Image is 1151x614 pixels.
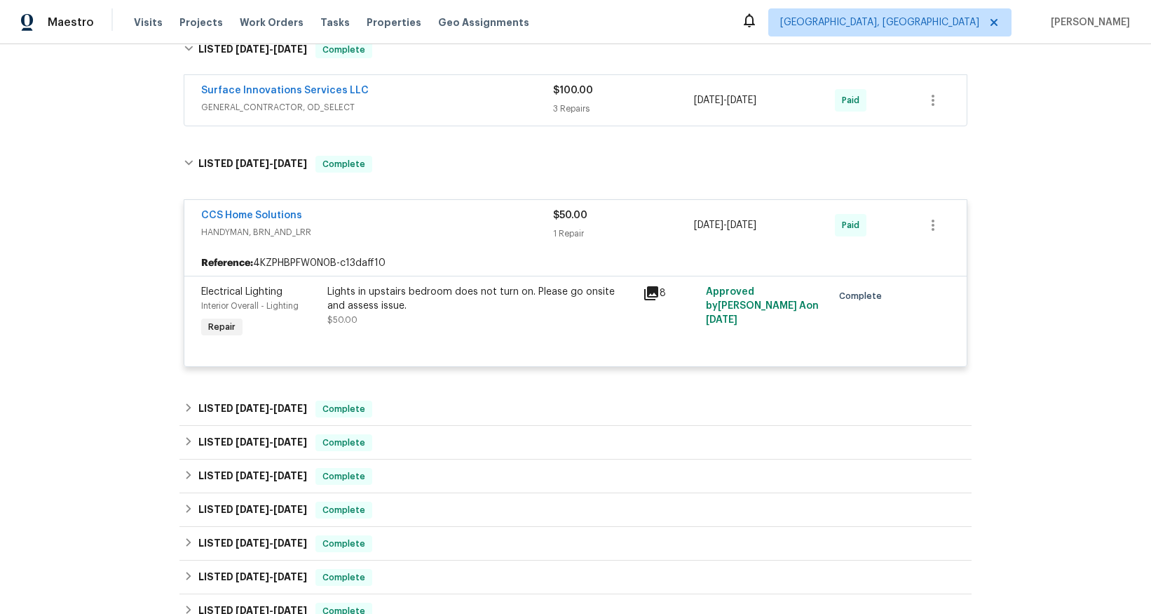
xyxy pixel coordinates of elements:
[553,86,593,95] span: $100.00
[236,505,307,514] span: -
[727,220,756,230] span: [DATE]
[317,570,371,585] span: Complete
[273,437,307,447] span: [DATE]
[273,572,307,582] span: [DATE]
[273,403,307,413] span: [DATE]
[317,402,371,416] span: Complete
[780,15,979,29] span: [GEOGRAPHIC_DATA], [GEOGRAPHIC_DATA]
[236,437,269,447] span: [DATE]
[201,256,253,270] b: Reference:
[327,285,634,313] div: Lights in upstairs bedroom does not turn on. Please go onsite and assess issue.
[236,44,269,54] span: [DATE]
[179,426,972,460] div: LISTED [DATE]-[DATE]Complete
[179,561,972,594] div: LISTED [DATE]-[DATE]Complete
[553,211,587,220] span: $50.00
[317,157,371,171] span: Complete
[179,27,972,72] div: LISTED [DATE]-[DATE]Complete
[198,156,307,173] h6: LISTED
[839,289,887,303] span: Complete
[273,505,307,514] span: [DATE]
[236,505,269,514] span: [DATE]
[327,316,357,324] span: $50.00
[240,15,304,29] span: Work Orders
[201,225,553,239] span: HANDYMAN, BRN_AND_LRR
[179,15,223,29] span: Projects
[273,159,307,168] span: [DATE]
[179,493,972,527] div: LISTED [DATE]-[DATE]Complete
[317,436,371,450] span: Complete
[236,471,269,481] span: [DATE]
[842,218,865,232] span: Paid
[198,468,307,485] h6: LISTED
[273,471,307,481] span: [DATE]
[236,159,307,168] span: -
[236,572,269,582] span: [DATE]
[179,460,972,493] div: LISTED [DATE]-[DATE]Complete
[273,538,307,548] span: [DATE]
[320,18,350,27] span: Tasks
[179,392,972,426] div: LISTED [DATE]-[DATE]Complete
[706,315,737,325] span: [DATE]
[236,538,307,548] span: -
[694,218,756,232] span: -
[273,44,307,54] span: [DATE]
[198,502,307,519] h6: LISTED
[236,403,307,413] span: -
[236,538,269,548] span: [DATE]
[643,285,697,302] div: 8
[198,434,307,451] h6: LISTED
[201,302,299,310] span: Interior Overall - Lighting
[201,287,282,297] span: Electrical Lighting
[706,287,819,325] span: Approved by [PERSON_NAME] A on
[198,535,307,552] h6: LISTED
[438,15,529,29] span: Geo Assignments
[134,15,163,29] span: Visits
[179,142,972,187] div: LISTED [DATE]-[DATE]Complete
[553,227,694,241] div: 1 Repair
[317,469,371,483] span: Complete
[198,41,307,58] h6: LISTED
[179,527,972,561] div: LISTED [DATE]-[DATE]Complete
[367,15,421,29] span: Properties
[236,403,269,413] span: [DATE]
[236,572,307,582] span: -
[553,102,694,116] div: 3 Repairs
[236,437,307,447] span: -
[317,43,371,57] span: Complete
[1045,15,1130,29] span: [PERSON_NAME]
[694,95,723,105] span: [DATE]
[236,44,307,54] span: -
[198,569,307,586] h6: LISTED
[317,537,371,551] span: Complete
[184,251,967,276] div: 4KZPHBPFW0N0B-c13daff10
[727,95,756,105] span: [DATE]
[203,320,241,334] span: Repair
[317,503,371,517] span: Complete
[236,471,307,481] span: -
[694,93,756,107] span: -
[694,220,723,230] span: [DATE]
[842,93,865,107] span: Paid
[201,100,553,114] span: GENERAL_CONTRACTOR, OD_SELECT
[201,211,302,220] a: CCS Home Solutions
[236,159,269,168] span: [DATE]
[201,86,369,95] a: Surface Innovations Services LLC
[198,401,307,418] h6: LISTED
[48,15,94,29] span: Maestro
